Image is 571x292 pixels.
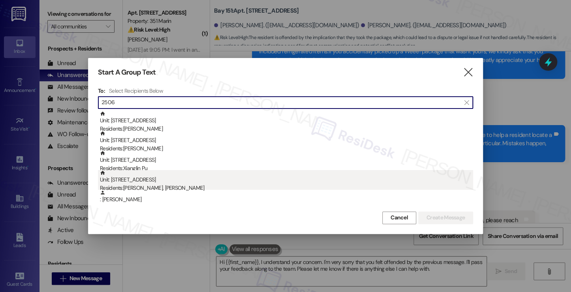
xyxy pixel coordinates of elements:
div: : [PERSON_NAME] [98,190,473,210]
div: Unit: [STREET_ADDRESS]Residents:[PERSON_NAME], [PERSON_NAME] [98,170,473,190]
div: Residents: [PERSON_NAME] [100,144,473,153]
div: Unit: [STREET_ADDRESS]Residents:Xianglin Pu [98,150,473,170]
h4: Select Recipients Below [109,87,163,94]
span: Cancel [391,213,408,222]
div: Residents: [PERSON_NAME] [100,125,473,133]
h3: Start A Group Text [98,68,156,77]
div: Residents: [PERSON_NAME], [PERSON_NAME] [100,184,473,192]
div: Unit: [STREET_ADDRESS]Residents:[PERSON_NAME] [98,111,473,131]
div: Unit: [STREET_ADDRESS] [100,111,473,133]
span: Create Message [426,213,465,222]
div: Residents: Xianglin Pu [100,164,473,172]
div: Unit: [STREET_ADDRESS] [100,150,473,173]
div: : [PERSON_NAME] [100,190,473,204]
i:  [464,99,468,106]
button: Create Message [418,212,473,224]
button: Clear text [460,97,473,109]
div: Unit: [STREET_ADDRESS] [100,170,473,193]
div: Unit: [STREET_ADDRESS] [100,131,473,153]
button: Cancel [382,212,416,224]
i:  [462,68,473,77]
h3: To: [98,87,105,94]
div: Unit: [STREET_ADDRESS]Residents:[PERSON_NAME] [98,131,473,150]
input: Search for any contact or apartment [101,97,460,108]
